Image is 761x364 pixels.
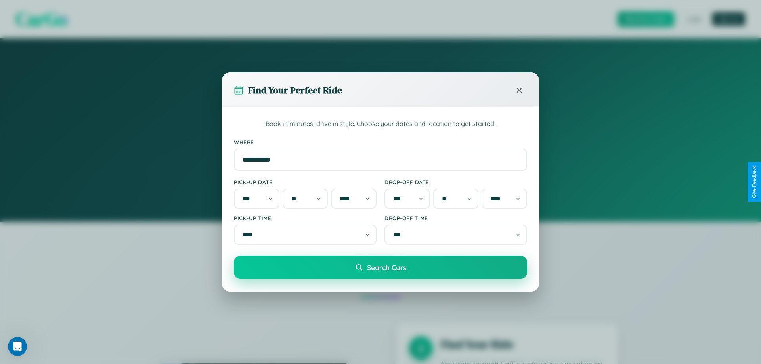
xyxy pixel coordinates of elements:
[384,215,527,221] label: Drop-off Time
[384,179,527,185] label: Drop-off Date
[234,119,527,129] p: Book in minutes, drive in style. Choose your dates and location to get started.
[234,139,527,145] label: Where
[234,256,527,279] button: Search Cars
[234,215,377,221] label: Pick-up Time
[234,179,377,185] label: Pick-up Date
[248,84,342,97] h3: Find Your Perfect Ride
[367,263,406,272] span: Search Cars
